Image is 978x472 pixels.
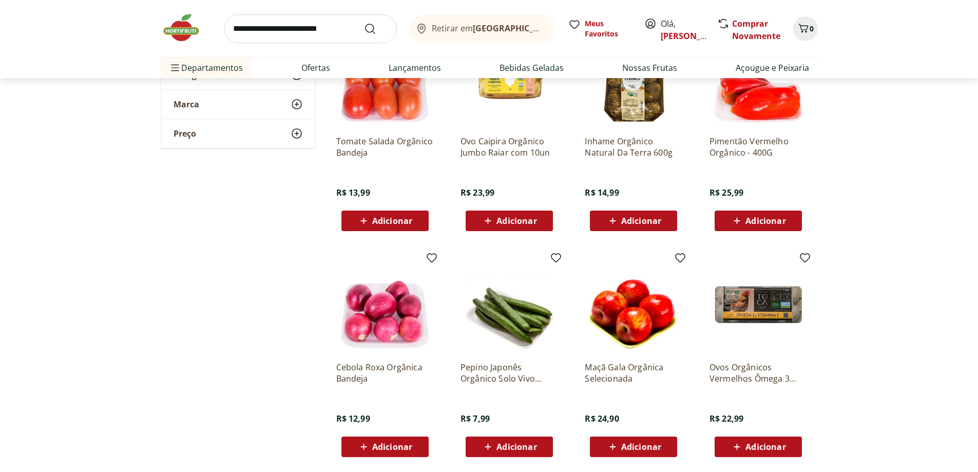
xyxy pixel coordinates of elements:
span: R$ 22,99 [709,413,743,424]
span: Adicionar [372,217,412,225]
button: Menu [169,55,181,80]
span: Adicionar [496,217,536,225]
span: Adicionar [745,217,785,225]
a: Nossas Frutas [622,62,677,74]
button: Adicionar [715,437,802,457]
span: Adicionar [496,443,536,451]
img: Maçã Gala Orgânica Selecionada [585,256,682,353]
img: Pepino Japonês Orgânico Solo Vivo Bandeja [461,256,558,353]
button: Carrinho [793,16,818,41]
button: Adicionar [341,211,429,231]
img: Inhame Orgânico Natural Da Terra 600g [585,30,682,127]
button: Preço [161,119,315,148]
span: R$ 24,90 [585,413,619,424]
span: Meus Favoritos [585,18,632,39]
span: Departamentos [169,55,243,80]
span: R$ 14,99 [585,187,619,198]
span: 0 [810,24,814,33]
button: Adicionar [341,437,429,457]
b: [GEOGRAPHIC_DATA]/[GEOGRAPHIC_DATA] [473,23,646,34]
a: Pepino Japonês Orgânico Solo Vivo Bandeja [461,362,558,384]
button: Adicionar [715,211,802,231]
button: Retirar em[GEOGRAPHIC_DATA]/[GEOGRAPHIC_DATA] [409,14,556,43]
span: Adicionar [621,217,661,225]
button: Adicionar [590,437,677,457]
img: Ovos Orgânicos Vermelhos Ômega 3 com 10 unidades [709,256,807,353]
span: Preço [174,128,196,139]
span: Adicionar [621,443,661,451]
a: Meus Favoritos [568,18,632,39]
span: R$ 13,99 [336,187,370,198]
span: R$ 23,99 [461,187,494,198]
a: [PERSON_NAME] [661,30,727,42]
a: Bebidas Geladas [500,62,564,74]
span: Marca [174,99,199,109]
img: Ovo Caipira Orgânico Jumbo Raiar com 10un [461,30,558,127]
a: Inhame Orgânico Natural Da Terra 600g [585,136,682,158]
a: Ovos Orgânicos Vermelhos Ômega 3 com 10 unidades [709,362,807,384]
a: Comprar Novamente [732,18,780,42]
a: Pimentão Vermelho Orgânico - 400G [709,136,807,158]
button: Adicionar [466,437,553,457]
span: R$ 12,99 [336,413,370,424]
img: Tomate Salada Orgânico Bandeja [336,30,434,127]
img: Hortifruti [161,12,212,43]
span: R$ 25,99 [709,187,743,198]
a: Cebola Roxa Orgânica Bandeja [336,362,434,384]
a: Açougue e Peixaria [736,62,809,74]
a: Ofertas [301,62,330,74]
img: Pimentão Vermelho Orgânico - 400G [709,30,807,127]
span: Olá, [661,17,706,42]
button: Marca [161,90,315,119]
button: Submit Search [364,23,389,35]
span: R$ 7,99 [461,413,490,424]
a: Tomate Salada Orgânico Bandeja [336,136,434,158]
img: Cebola Roxa Orgânica Bandeja [336,256,434,353]
a: Ovo Caipira Orgânico Jumbo Raiar com 10un [461,136,558,158]
a: Lançamentos [389,62,441,74]
span: Retirar em [432,24,545,33]
button: Adicionar [466,211,553,231]
span: Adicionar [745,443,785,451]
input: search [224,14,397,43]
a: Maçã Gala Orgânica Selecionada [585,362,682,384]
span: Adicionar [372,443,412,451]
button: Adicionar [590,211,677,231]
